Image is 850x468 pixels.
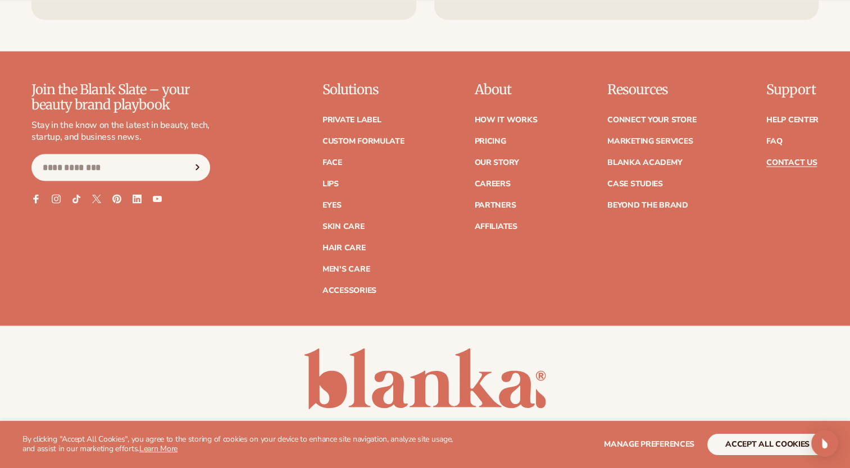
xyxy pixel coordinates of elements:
a: Blanka Academy [607,158,682,166]
button: Manage preferences [604,434,694,455]
p: By clicking "Accept All Cookies", you agree to the storing of cookies on your device to enhance s... [22,435,461,454]
p: Stay in the know on the latest in beauty, tech, startup, and business news. [31,119,210,143]
a: Connect your store [607,116,696,123]
a: Help Center [766,116,819,123]
a: Eyes [322,201,342,209]
p: Support [766,82,819,97]
a: Careers [474,180,510,187]
p: About [474,82,537,97]
a: Case Studies [607,180,663,187]
a: Lips [322,180,339,187]
a: Pricing [474,137,506,145]
button: accept all cookies [707,434,828,455]
span: Manage preferences [604,439,694,449]
p: Resources [607,82,696,97]
a: Affiliates [474,222,517,230]
div: Open Intercom Messenger [811,430,838,457]
p: Join the Blank Slate – your beauty brand playbook [31,82,210,112]
a: Hair Care [322,244,365,251]
a: Learn More [139,443,178,454]
a: How It Works [474,116,537,123]
a: Private label [322,116,381,123]
a: Partners [474,201,516,209]
a: Accessories [322,286,376,294]
a: FAQ [766,137,782,145]
a: Marketing services [607,137,693,145]
button: Subscribe [185,154,210,181]
a: Beyond the brand [607,201,688,209]
p: Solutions [322,82,404,97]
a: Contact Us [766,158,817,166]
a: Men's Care [322,265,370,273]
a: Skin Care [322,222,364,230]
a: Our Story [474,158,519,166]
a: Custom formulate [322,137,404,145]
a: Face [322,158,342,166]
